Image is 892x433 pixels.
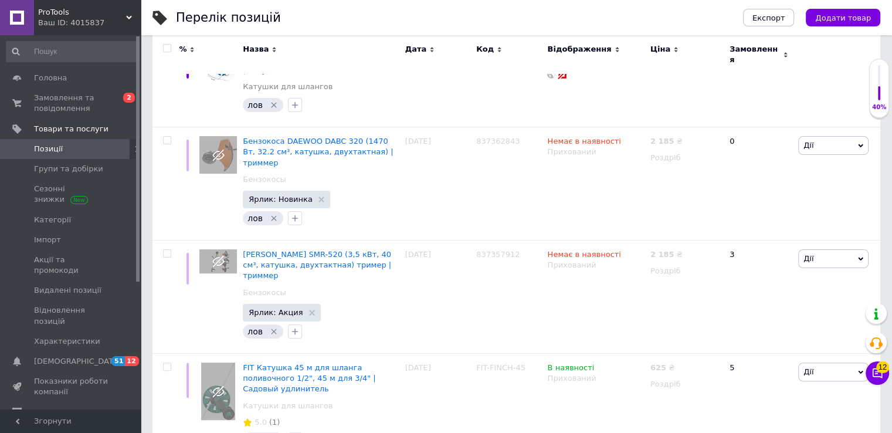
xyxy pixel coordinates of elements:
[34,376,108,397] span: Показники роботи компанії
[34,356,121,367] span: [DEMOGRAPHIC_DATA]
[547,44,611,55] span: Відображення
[269,327,279,336] svg: Видалити мітку
[402,127,473,241] div: [DATE]
[547,147,644,157] div: Прихований
[249,309,303,316] span: Ярлик: Акция
[199,136,237,174] img: Бензокоса DAEWOO DABC 320 (1470 Вт, 32.2 см³, катушка, двухтактная) | триммер
[723,35,795,127] div: 0
[34,305,108,326] span: Відновлення позицій
[547,363,594,376] span: В наявності
[179,44,186,55] span: %
[547,137,620,149] span: Немає в наявності
[247,214,263,223] span: лов
[269,418,280,427] span: (1)
[650,44,670,55] span: Ціна
[243,287,286,298] a: Бензокосы
[243,44,269,55] span: Назва
[6,41,138,62] input: Пошук
[650,249,683,260] div: ₴
[752,13,785,22] span: Експорт
[243,174,286,185] a: Бензокосы
[34,73,67,83] span: Головна
[476,363,525,372] span: FIT-FINCH-45
[34,336,100,347] span: Характеристики
[111,356,125,366] span: 51
[405,44,427,55] span: Дата
[730,44,780,65] span: Замовлення
[34,235,61,245] span: Імпорт
[34,164,103,174] span: Групи та добірки
[243,137,393,167] a: Бензокоса DAEWOO DABC 320 (1470 Вт, 32.2 см³, катушка, двухтактная) | триммер
[866,361,889,385] button: Чат з покупцем12
[803,141,813,150] span: Дії
[803,254,813,263] span: Дії
[201,363,235,420] img: FIT Катушка 45 м для шланга поливочного 1/2", 45 м для 3/4" | Садовый удлинитель
[199,249,237,273] img: Бензокоса Yamamoto SMR-520 (3,5 кВт, 40 см³, катушка, двухтактная) тример | триммер
[402,241,473,354] div: [DATE]
[870,103,888,111] div: 40%
[815,13,871,22] span: Додати товар
[723,127,795,241] div: 0
[34,93,108,114] span: Замовлення та повідомлення
[650,363,674,373] div: ₴
[243,250,391,280] a: [PERSON_NAME] SMR-520 (3,5 кВт, 40 см³, катушка, двухтактная) тример | триммер
[650,266,720,276] div: Роздріб
[249,195,313,203] span: Ярлик: Новинка
[547,373,644,384] div: Прихований
[547,250,620,262] span: Немає в наявності
[176,12,281,24] div: Перелік позицій
[650,153,720,163] div: Роздріб
[34,407,65,418] span: Відгуки
[243,363,375,393] a: FIT Катушка 45 м для шланга поливочного 1/2", 45 м для 3/4" | Садовый удлинитель
[243,82,333,92] a: Катушки для шлангов
[38,18,141,28] div: Ваш ID: 4015837
[806,9,880,26] button: Додати товар
[255,418,267,427] span: 5.0
[650,363,666,372] b: 625
[34,285,101,296] span: Видалені позиції
[650,136,683,147] div: ₴
[876,358,889,370] span: 12
[34,144,63,154] span: Позиції
[34,215,71,225] span: Категорії
[123,93,135,103] span: 2
[125,356,138,366] span: 12
[269,100,279,110] svg: Видалити мітку
[723,241,795,354] div: 3
[247,327,263,336] span: лов
[34,184,108,205] span: Сезонні знижки
[476,44,494,55] span: Код
[476,137,520,146] span: 837362843
[402,35,473,127] div: [DATE]
[476,250,520,259] span: 837357912
[650,379,720,390] div: Роздріб
[743,9,795,26] button: Експорт
[34,124,108,134] span: Товари та послуги
[650,137,674,146] b: 2 185
[38,7,126,18] span: ProTools
[247,100,263,110] span: лов
[269,214,279,223] svg: Видалити мітку
[547,260,644,270] div: Прихований
[243,401,333,411] a: Катушки для шлангов
[34,255,108,276] span: Акції та промокоди
[650,250,674,259] b: 2 185
[803,367,813,376] span: Дії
